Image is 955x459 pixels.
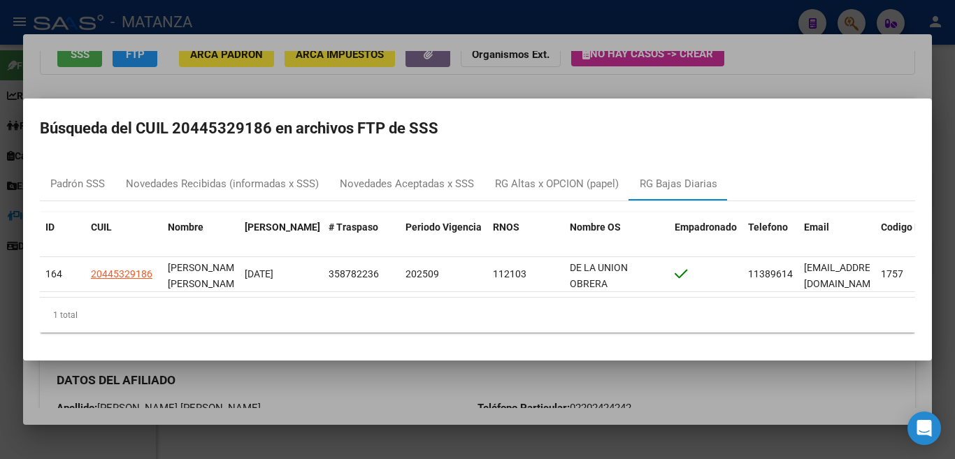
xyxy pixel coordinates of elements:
div: Novedades Recibidas (informadas x SSS) [126,176,319,192]
datatable-header-cell: Telefono [742,212,798,258]
datatable-header-cell: Empadronado [669,212,742,258]
span: 1757 [881,268,903,279]
span: Periodo Vigencia [405,221,482,233]
span: emidiazbostero68@gmail.com [804,262,884,289]
span: 1138961484 [748,268,804,279]
datatable-header-cell: CUIL [85,212,162,258]
span: [PERSON_NAME] [PERSON_NAME] [168,262,243,289]
div: 1 total [40,298,915,333]
datatable-header-cell: Email [798,212,875,258]
span: 202509 [405,268,439,279]
datatable-header-cell: Fecha Traspaso [239,212,323,258]
datatable-header-cell: RNOS [487,212,564,258]
span: Nombre OS [570,221,621,233]
span: Telefono [748,221,788,233]
span: 358782236 [329,268,379,279]
span: 20445329186 [91,268,152,279]
div: Padrón SSS [50,176,105,192]
span: 164 [45,268,62,279]
span: # Traspaso [329,221,378,233]
datatable-header-cell: # Traspaso [323,212,400,258]
div: RG Bajas Diarias [640,176,717,192]
span: ID [45,221,55,233]
div: RG Altas x OPCION (papel) [495,176,619,192]
span: Nombre [168,221,203,233]
span: Codigo Postal [881,221,943,233]
h2: Búsqueda del CUIL 20445329186 en archivos FTP de SSS [40,115,915,142]
datatable-header-cell: Nombre OS [564,212,669,258]
div: [DATE] [245,266,317,282]
div: Novedades Aceptadas x SSS [340,176,474,192]
span: 112103 [493,268,526,279]
datatable-header-cell: Codigo Postal [875,212,952,258]
span: CUIL [91,221,112,233]
datatable-header-cell: Periodo Vigencia [400,212,487,258]
datatable-header-cell: Nombre [162,212,239,258]
span: DE LA UNION OBRERA METALURGICA DE LA [GEOGRAPHIC_DATA] [570,262,664,321]
span: [PERSON_NAME] [245,221,320,233]
div: Open Intercom Messenger [907,411,941,445]
span: Email [804,221,829,233]
datatable-header-cell: ID [40,212,85,258]
span: Empadronado [675,221,737,233]
span: RNOS [493,221,519,233]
